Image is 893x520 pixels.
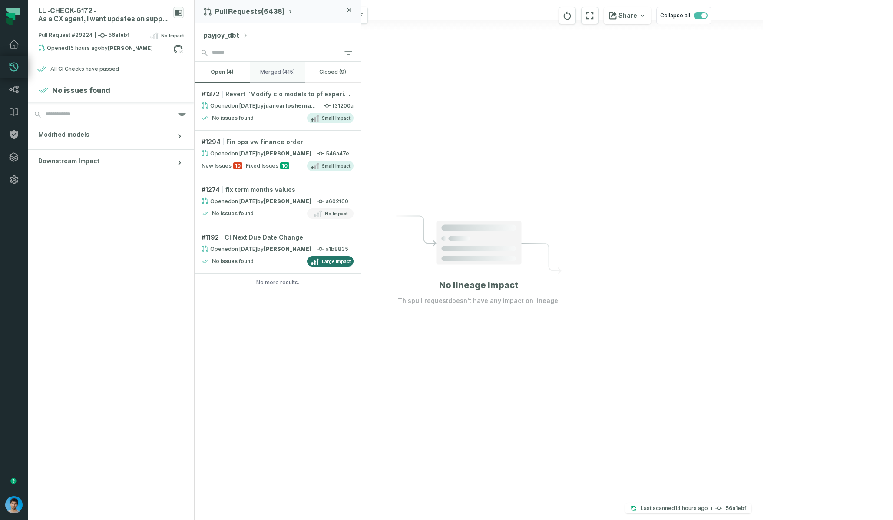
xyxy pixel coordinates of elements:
relative-time: Jun 3, 2025, 12:14 AM GMT+3 [232,150,257,157]
span: Cl Next Due Date Change [225,233,303,242]
h4: No issues found [52,85,110,95]
span: 10 [280,162,289,169]
button: Modified models [28,123,194,149]
span: Pull Request #29224 56a1ebf [38,31,129,40]
strong: juancarloshernandezpj [264,102,331,109]
div: # 1192 [202,233,354,242]
button: Last scanned[DATE] 5:32:26 AM56a1ebf [625,503,751,513]
button: closed (9) [305,62,361,82]
div: LL - CHECK-6172 - As a CX agent, I want updates on support tickets created for disputes when acti... [38,7,170,23]
button: Downstream Impact [28,150,194,176]
h4: No issues found [212,115,254,122]
span: Small Impact [322,115,350,122]
relative-time: Mar 5, 2025, 5:56 PM GMT+2 [232,246,257,252]
div: a602f60 [202,197,354,205]
h1: No lineage impact [439,279,518,291]
p: This pull request doesn't have any impact on lineage. [398,296,560,305]
strong: Laura Peñaranda (lvpenara) [264,198,311,204]
div: # 1274 [202,185,354,194]
a: #1294Fin ops vw finance orderOpened[DATE] 12:14:19 AMby[PERSON_NAME]546a47eNew Issues10Fixed Issu... [195,131,361,178]
h4: No issues found [212,210,254,217]
div: Opened by [38,44,173,55]
div: No more results. [195,279,361,286]
img: avatar of Omri Ildis [5,496,23,513]
relative-time: May 8, 2025, 8:11 PM GMT+3 [232,198,257,204]
div: f31200a [202,102,354,109]
button: payjoy_dbt [203,30,248,41]
a: #1274fix term months valuesOpened[DATE] 8:11:34 PMby[PERSON_NAME]a602f60No issues foundNo Impact [195,178,361,226]
h4: No issues found [212,258,254,265]
div: All CI Checks have passed [50,66,119,72]
h4: 56a1ebf [726,506,746,511]
button: merged (415) [250,62,305,82]
button: Pull Requests(6438) [203,7,294,16]
div: Opened by [202,245,311,253]
button: open (4) [195,62,250,82]
span: Fixed Issues [246,162,278,169]
relative-time: Sep 6, 2025, 5:32 AM GMT+3 [675,505,708,511]
button: Collapse all [656,7,711,24]
div: 546a47e [202,150,354,157]
span: fix term months values [225,185,295,194]
span: No Impact [161,32,184,39]
span: Small Impact [322,162,350,169]
span: Fin ops vw finance order [226,138,303,146]
div: Opened by [202,102,318,109]
span: New Issues [202,162,232,169]
div: # 1372 [202,90,354,99]
span: Revert "Modify cio models to pf experiment" [225,90,354,99]
div: Tooltip anchor [10,477,17,485]
div: # 1294 [202,138,354,146]
strong: Jaime Martinez (jaimemtzpj) [264,150,311,157]
relative-time: Sep 6, 2025, 5:15 AM GMT+3 [68,45,101,51]
span: Downstream Impact [38,157,99,165]
span: Large Impact [322,258,351,265]
span: Modified models [38,130,89,139]
p: Last scanned [641,504,708,513]
div: Opened by [202,150,311,157]
button: Share [604,7,651,24]
strong: luis-lega [108,46,153,51]
a: View on github [172,43,184,55]
a: #1372Revert "Modify cio models to pf experiment"Opened[DATE] 12:22:19 AMbyjuancarloshernandezpjf3... [195,83,361,131]
span: No Impact [325,210,347,217]
relative-time: Aug 2, 2025, 12:22 AM GMT+3 [232,102,257,109]
div: a1b8835 [202,245,354,253]
a: #1192Cl Next Due Date ChangeOpened[DATE] 5:56:34 PMby[PERSON_NAME]a1b8835No issues foundLarge Impact [195,226,361,274]
div: Opened by [202,197,311,205]
strong: Laura Peñaranda (lvpenara) [264,246,311,252]
span: 10 [233,162,242,169]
